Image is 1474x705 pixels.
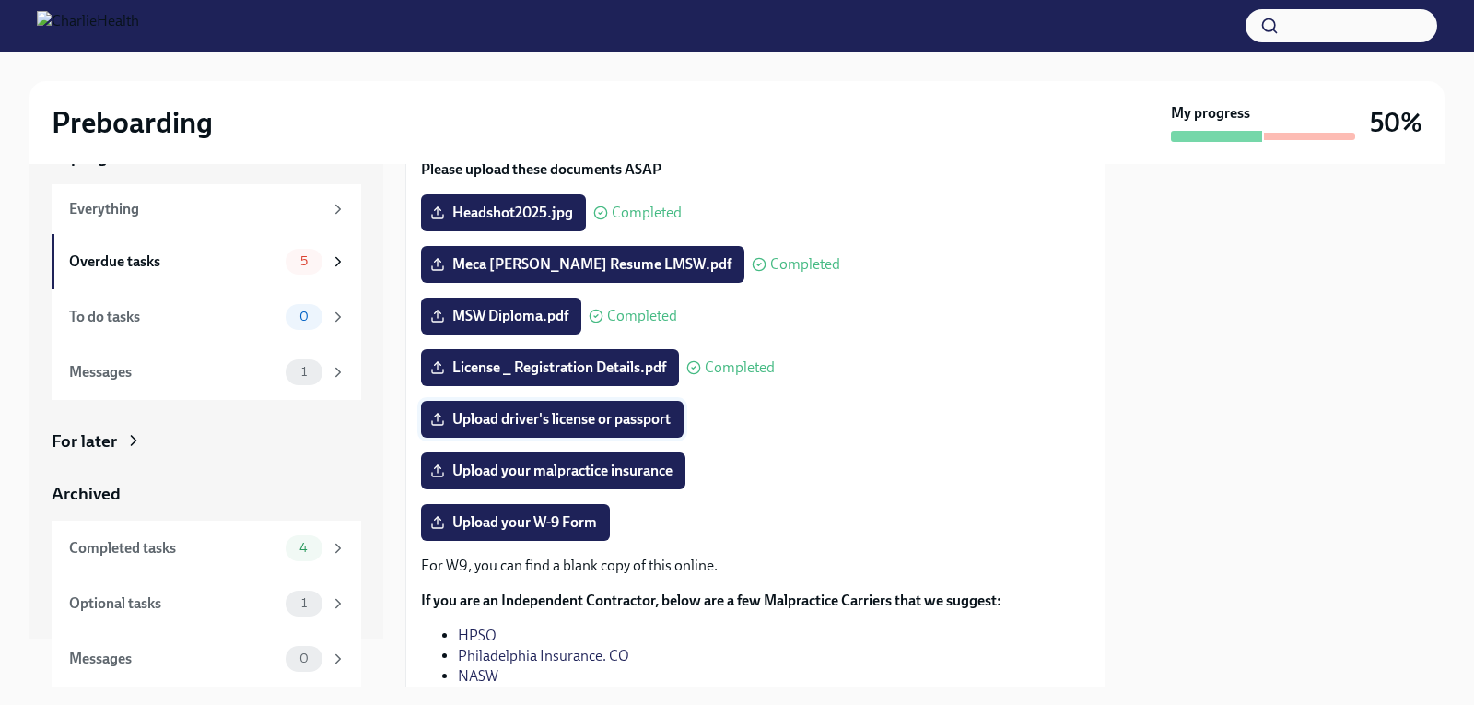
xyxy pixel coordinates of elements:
[705,360,775,375] span: Completed
[434,513,597,532] span: Upload your W-9 Form
[434,255,731,274] span: Meca [PERSON_NAME] Resume LMSW.pdf
[288,652,320,665] span: 0
[52,184,361,234] a: Everything
[434,307,568,325] span: MSW Diploma.pdf
[69,252,278,272] div: Overdue tasks
[52,234,361,289] a: Overdue tasks5
[69,649,278,669] div: Messages
[770,257,840,272] span: Completed
[69,538,278,558] div: Completed tasks
[458,627,497,644] a: HPSO
[421,452,685,489] label: Upload your malpractice insurance
[52,345,361,400] a: Messages1
[69,593,278,614] div: Optional tasks
[421,349,679,386] label: License _ Registration Details.pdf
[52,289,361,345] a: To do tasks0
[37,11,139,41] img: CharlieHealth
[288,541,319,555] span: 4
[421,401,684,438] label: Upload driver's license or passport
[458,647,629,664] a: Philadelphia Insurance. CO
[612,206,682,220] span: Completed
[69,362,278,382] div: Messages
[421,592,1001,609] strong: If you are an Independent Contractor, below are a few Malpractice Carriers that we suggest:
[52,429,117,453] div: For later
[69,199,322,219] div: Everything
[434,410,671,429] span: Upload driver's license or passport
[290,596,318,610] span: 1
[421,246,744,283] label: Meca [PERSON_NAME] Resume LMSW.pdf
[288,310,320,323] span: 0
[421,556,1090,576] p: For W9, you can find a blank copy of this online.
[434,462,673,480] span: Upload your malpractice insurance
[421,160,661,178] strong: Please upload these documents ASAP
[434,204,573,222] span: Headshot2025.jpg
[421,504,610,541] label: Upload your W-9 Form
[434,358,666,377] span: License _ Registration Details.pdf
[458,667,498,685] a: NASW
[52,104,213,141] h2: Preboarding
[607,309,677,323] span: Completed
[289,254,319,268] span: 5
[290,365,318,379] span: 1
[52,631,361,687] a: Messages0
[52,482,361,506] a: Archived
[421,194,586,231] label: Headshot2025.jpg
[52,576,361,631] a: Optional tasks1
[1171,103,1250,123] strong: My progress
[69,307,278,327] div: To do tasks
[52,429,361,453] a: For later
[1370,106,1422,139] h3: 50%
[52,521,361,576] a: Completed tasks4
[421,298,581,335] label: MSW Diploma.pdf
